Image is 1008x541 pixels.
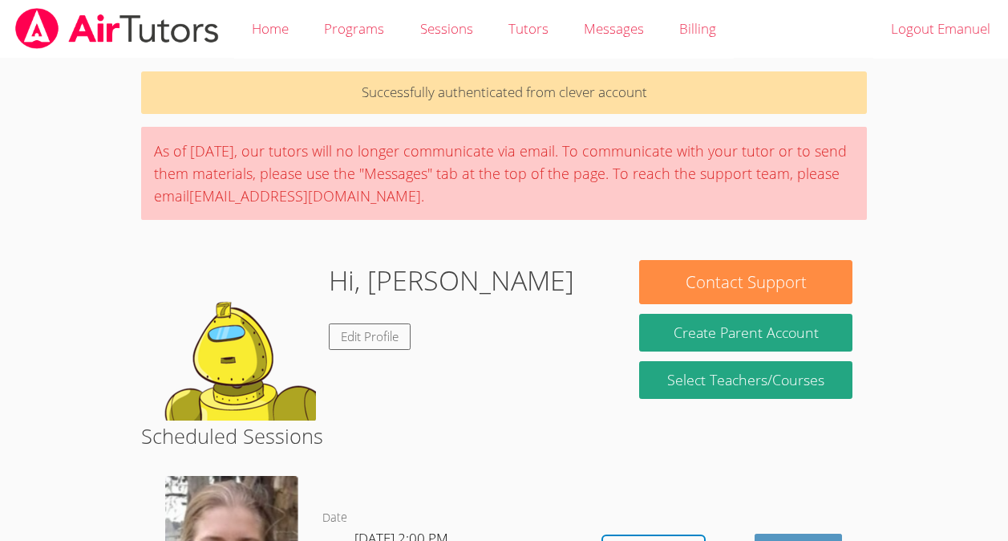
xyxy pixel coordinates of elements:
span: Messages [584,19,644,38]
img: default.png [156,260,316,421]
a: Edit Profile [329,323,411,350]
a: Select Teachers/Courses [639,361,852,399]
h1: Hi, [PERSON_NAME] [329,260,574,301]
div: As of [DATE], our tutors will no longer communicate via email. To communicate with your tutor or ... [141,127,867,220]
p: Successfully authenticated from clever account [141,71,867,114]
button: Contact Support [639,260,852,304]
button: Create Parent Account [639,314,852,352]
img: airtutors_banner-c4298cdbf04f3fff15de1276eac7730deb9818008684d7c2e4769d2f7ddbe033.png [14,8,221,49]
h2: Scheduled Sessions [141,421,867,451]
dt: Date [322,508,347,528]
